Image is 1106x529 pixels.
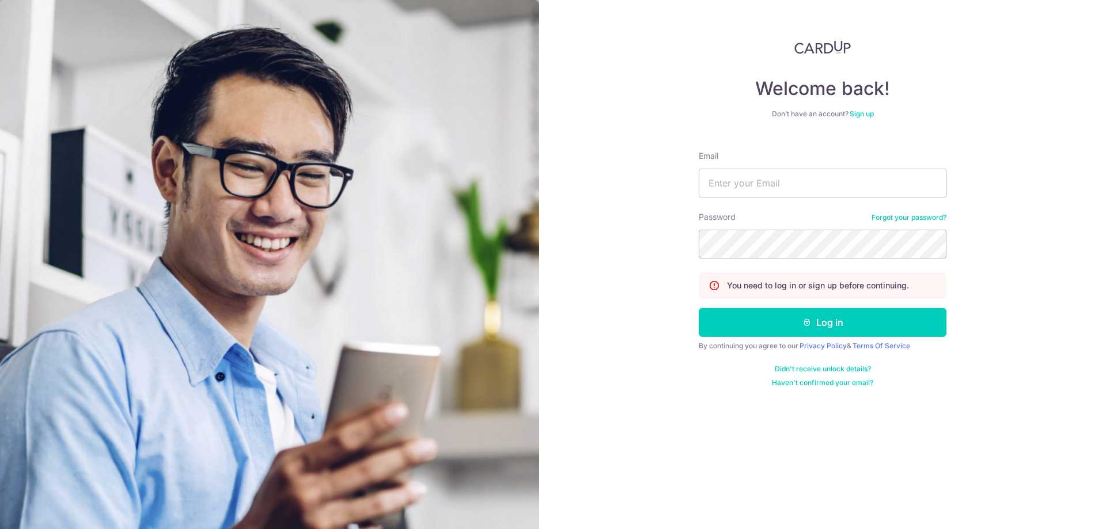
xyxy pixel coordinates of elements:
[699,169,946,197] input: Enter your Email
[699,109,946,119] div: Don’t have an account?
[699,341,946,351] div: By continuing you agree to our &
[772,378,873,387] a: Haven't confirmed your email?
[853,341,910,350] a: Terms Of Service
[699,211,736,223] label: Password
[800,341,847,350] a: Privacy Policy
[699,77,946,100] h4: Welcome back!
[727,280,909,291] p: You need to log in or sign up before continuing.
[850,109,874,118] a: Sign up
[699,308,946,337] button: Log in
[699,150,718,162] label: Email
[775,364,871,374] a: Didn't receive unlock details?
[794,40,851,54] img: CardUp Logo
[872,213,946,222] a: Forgot your password?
